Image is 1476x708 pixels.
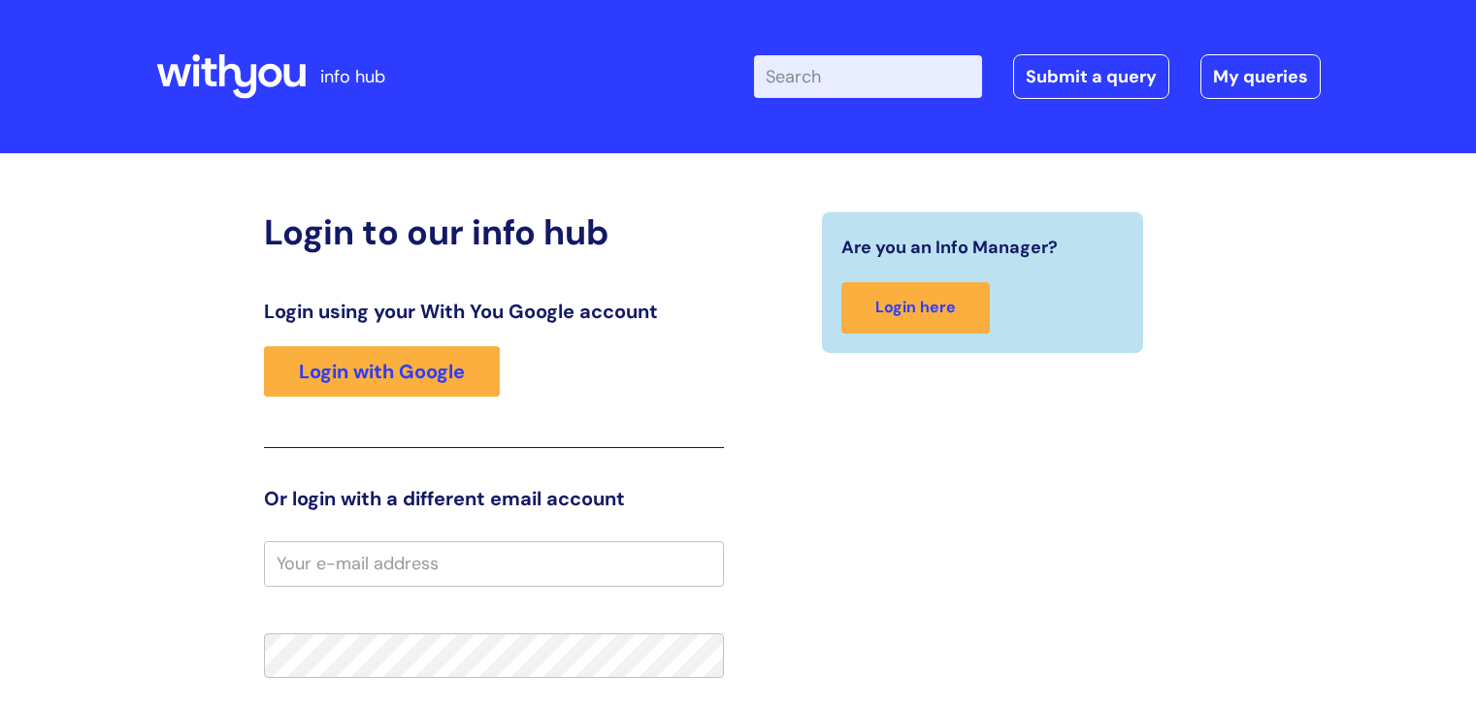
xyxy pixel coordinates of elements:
[841,232,1058,263] span: Are you an Info Manager?
[754,55,982,98] input: Search
[264,300,724,323] h3: Login using your With You Google account
[320,61,385,92] p: info hub
[264,346,500,397] a: Login with Google
[264,211,724,253] h2: Login to our info hub
[264,487,724,510] h3: Or login with a different email account
[1200,54,1321,99] a: My queries
[1013,54,1169,99] a: Submit a query
[264,541,724,586] input: Your e-mail address
[841,282,990,334] a: Login here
